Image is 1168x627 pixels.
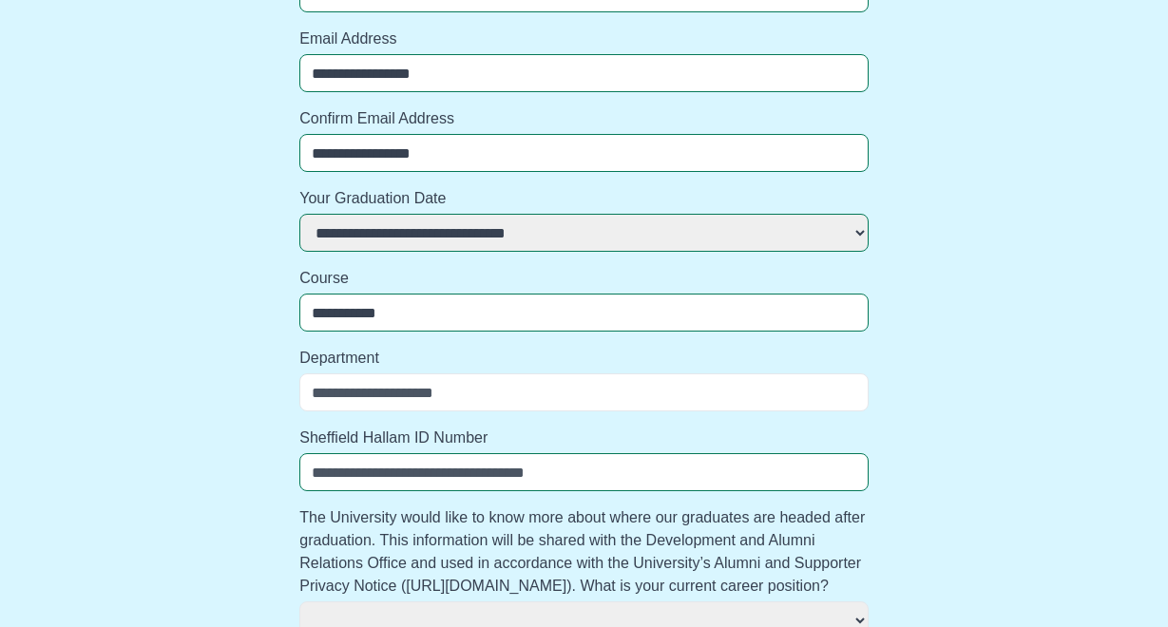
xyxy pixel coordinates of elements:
[299,506,869,598] label: The University would like to know more about where our graduates are headed after graduation. Thi...
[299,187,869,210] label: Your Graduation Date
[299,28,869,50] label: Email Address
[299,347,869,370] label: Department
[299,267,869,290] label: Course
[299,427,869,449] label: Sheffield Hallam ID Number
[299,107,869,130] label: Confirm Email Address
